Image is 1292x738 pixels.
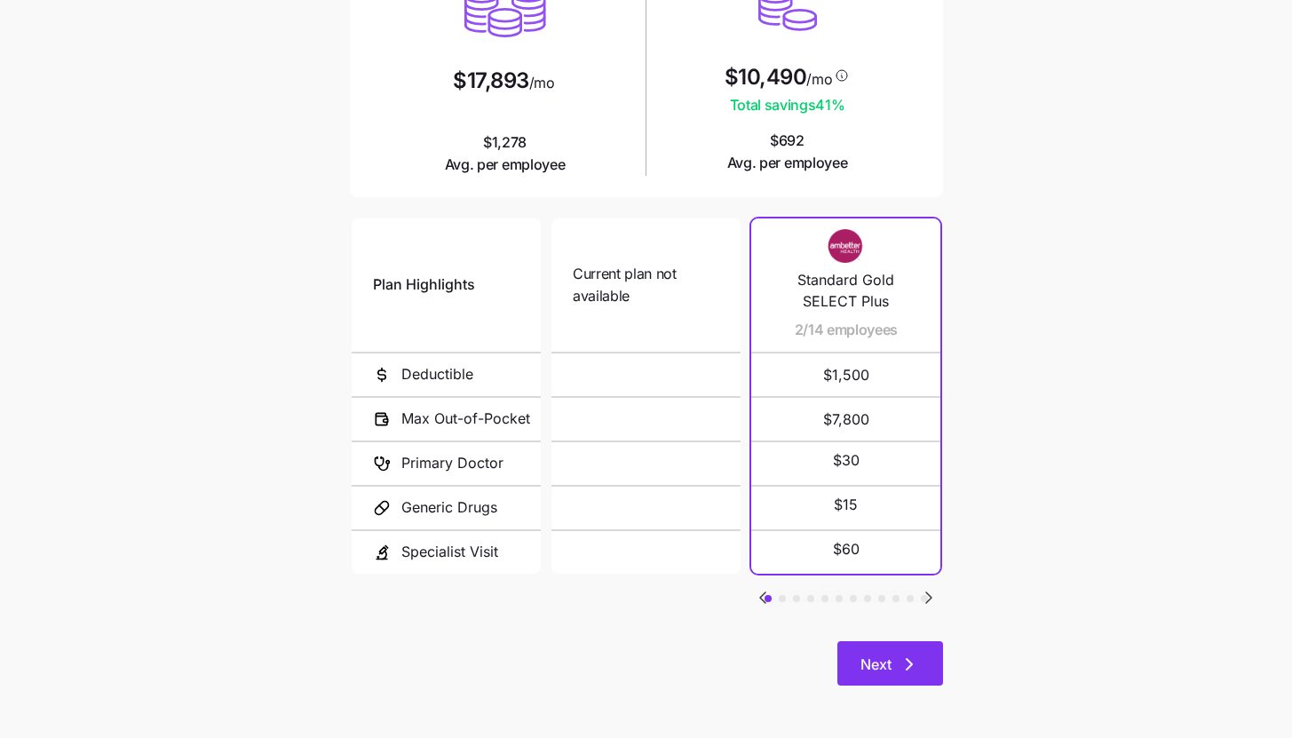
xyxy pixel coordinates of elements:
span: $692 [727,130,848,174]
button: Go to previous slide [751,586,774,609]
span: Total savings 41 % [725,94,851,116]
span: /mo [806,72,832,86]
span: Max Out-of-Pocket [401,408,530,430]
span: 2/14 employees [795,319,899,341]
svg: Go to next slide [918,587,939,608]
span: $1,278 [445,131,566,176]
span: Standard Gold SELECT Plus [773,269,919,313]
span: $17,893 [453,70,529,91]
span: Avg. per employee [727,152,848,174]
button: Go to next slide [917,586,940,609]
span: Avg. per employee [445,154,566,176]
span: Plan Highlights [373,274,475,296]
span: $1,500 [773,353,919,396]
span: $60 [833,538,860,560]
span: Primary Doctor [401,452,503,474]
span: Current plan not available [573,263,719,307]
img: Carrier [811,229,882,263]
span: Specialist Visit [401,541,498,563]
span: $10,490 [725,67,807,88]
button: Next [837,641,943,686]
svg: Go to previous slide [752,587,773,608]
span: $15 [834,494,858,516]
span: $30 [833,449,860,472]
span: Generic Drugs [401,496,497,519]
span: /mo [529,75,555,90]
span: Next [860,654,892,675]
span: $7,800 [773,398,919,440]
span: Deductible [401,363,473,385]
